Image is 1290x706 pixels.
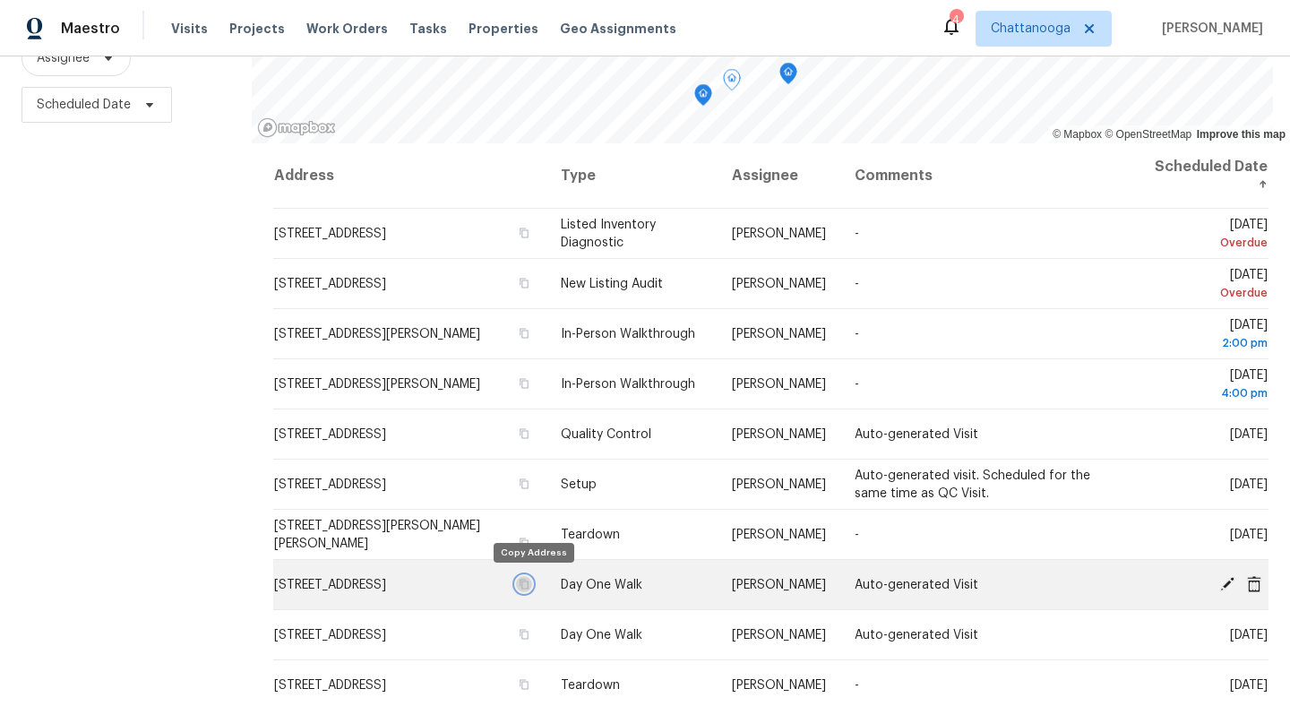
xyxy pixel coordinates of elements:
span: [PERSON_NAME] [1155,20,1263,38]
span: - [855,228,859,240]
span: [DATE] [1153,219,1268,252]
span: Visits [171,20,208,38]
span: [PERSON_NAME] [732,579,826,591]
span: [PERSON_NAME] [732,428,826,441]
span: [STREET_ADDRESS] [274,428,386,441]
div: Overdue [1153,234,1268,252]
span: [PERSON_NAME] [732,529,826,541]
span: [DATE] [1230,428,1268,441]
span: [STREET_ADDRESS][PERSON_NAME] [274,378,480,391]
span: [DATE] [1230,679,1268,692]
span: Auto-generated Visit [855,428,978,441]
span: [STREET_ADDRESS] [274,278,386,290]
span: - [855,679,859,692]
button: Copy Address [516,676,532,693]
span: Day One Walk [561,579,642,591]
span: [DATE] [1153,269,1268,302]
span: [PERSON_NAME] [732,478,826,491]
button: Copy Address [516,375,532,392]
span: Auto-generated Visit [855,579,978,591]
span: Maestro [61,20,120,38]
a: OpenStreetMap [1105,128,1191,141]
th: Address [273,143,546,209]
div: 4:00 pm [1153,384,1268,402]
span: Auto-generated visit. Scheduled for the same time as QC Visit. [855,469,1090,500]
span: Setup [561,478,597,491]
th: Type [546,143,718,209]
a: Mapbox homepage [257,117,336,138]
span: [STREET_ADDRESS] [274,478,386,491]
div: Map marker [779,63,797,90]
button: Copy Address [516,225,532,241]
button: Copy Address [516,275,532,291]
span: - [855,278,859,290]
span: Teardown [561,679,620,692]
button: Copy Address [516,476,532,492]
div: Map marker [723,69,741,97]
span: Cancel [1241,575,1268,591]
th: Comments [840,143,1139,209]
span: Scheduled Date [37,96,131,114]
span: - [855,378,859,391]
span: Tasks [409,22,447,35]
button: Copy Address [516,426,532,442]
div: Map marker [694,84,712,112]
span: [DATE] [1153,369,1268,402]
span: New Listing Audit [561,278,663,290]
span: [STREET_ADDRESS] [274,579,386,591]
span: Quality Control [561,428,651,441]
div: Overdue [1153,284,1268,302]
span: [DATE] [1153,319,1268,352]
span: [STREET_ADDRESS] [274,228,386,240]
span: - [855,529,859,541]
button: Copy Address [516,626,532,642]
span: [STREET_ADDRESS][PERSON_NAME] [274,328,480,340]
span: [STREET_ADDRESS] [274,679,386,692]
span: [PERSON_NAME] [732,328,826,340]
div: 4 [950,11,962,29]
span: - [855,328,859,340]
a: Improve this map [1197,128,1286,141]
a: Mapbox [1053,128,1102,141]
span: Assignee [37,49,90,67]
span: [PERSON_NAME] [732,378,826,391]
span: Properties [469,20,538,38]
span: [PERSON_NAME] [732,228,826,240]
span: [PERSON_NAME] [732,278,826,290]
th: Scheduled Date ↑ [1139,143,1268,209]
span: In-Person Walkthrough [561,378,695,391]
span: [DATE] [1230,529,1268,541]
span: Day One Walk [561,629,642,641]
button: Copy Address [516,325,532,341]
span: [STREET_ADDRESS] [274,629,386,641]
span: Teardown [561,529,620,541]
span: In-Person Walkthrough [561,328,695,340]
span: [STREET_ADDRESS][PERSON_NAME][PERSON_NAME] [274,520,480,550]
span: [DATE] [1230,629,1268,641]
span: Projects [229,20,285,38]
span: Listed Inventory Diagnostic [561,219,656,249]
span: [DATE] [1230,478,1268,491]
button: Copy Address [516,535,532,551]
span: Geo Assignments [560,20,676,38]
span: Auto-generated Visit [855,629,978,641]
span: Edit [1214,575,1241,591]
span: [PERSON_NAME] [732,629,826,641]
th: Assignee [718,143,840,209]
span: Work Orders [306,20,388,38]
div: 2:00 pm [1153,334,1268,352]
span: Chattanooga [991,20,1071,38]
span: [PERSON_NAME] [732,679,826,692]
